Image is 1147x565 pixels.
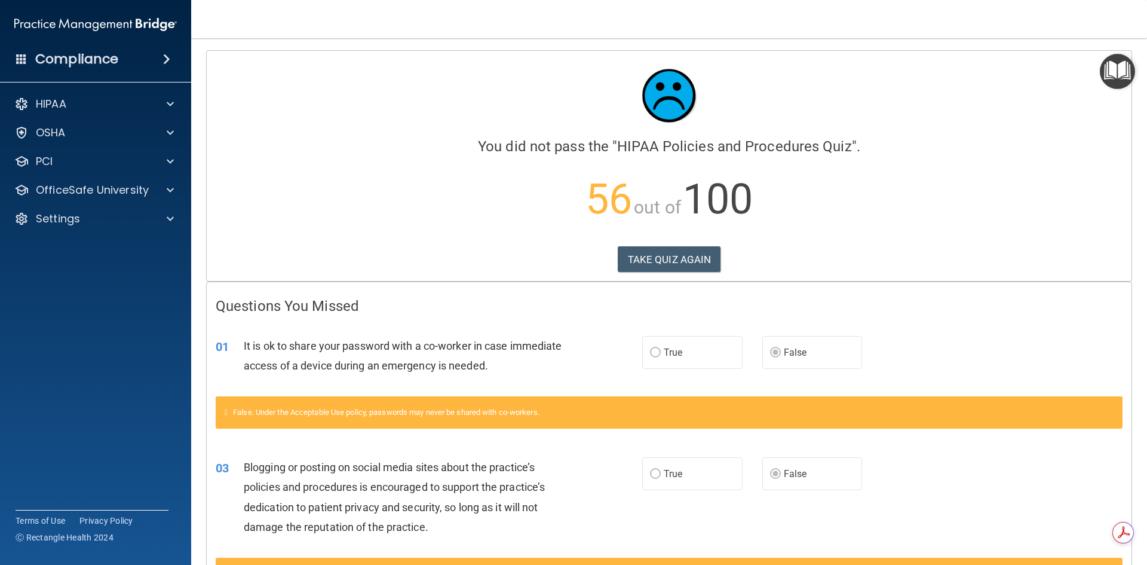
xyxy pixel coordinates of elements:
[650,470,661,479] input: True
[14,126,174,140] a: OSHA
[244,461,545,533] span: Blogging or posting on social media sites about the practice’s policies and procedures is encoura...
[784,468,807,480] span: False
[1100,54,1135,89] button: Open Resource Center
[216,298,1123,314] h4: Questions You Missed
[683,175,753,224] span: 100
[618,246,721,273] button: TAKE QUIZ AGAIN
[770,470,781,479] input: False
[79,515,133,527] a: Privacy Policy
[784,347,807,358] span: False
[634,197,681,218] span: out of
[244,340,562,372] span: It is ok to share your password with a co-worker in case immediate access of a device during an e...
[14,13,177,36] img: PMB logo
[617,138,851,155] span: HIPAA Policies and Procedures Quiz
[16,515,65,527] a: Terms of Use
[14,183,174,197] a: OfficeSafe University
[216,139,1123,154] h4: You did not pass the " ".
[14,97,174,111] a: HIPAA
[36,183,149,197] p: OfficeSafe University
[585,175,632,224] span: 56
[233,408,539,417] span: False. Under the Acceptable Use policy, passwords may never be shared with co-workers.
[650,349,661,358] input: True
[36,212,80,226] p: Settings
[36,97,66,111] p: HIPAA
[36,154,53,169] p: PCI
[16,532,114,543] span: Ⓒ Rectangle Health 2024
[770,349,781,358] input: False
[633,60,705,132] img: sad_face.ecc698e2.jpg
[35,51,118,68] h4: Compliance
[216,340,229,354] span: 01
[664,468,682,480] span: True
[664,347,682,358] span: True
[14,212,174,226] a: Settings
[216,461,229,475] span: 03
[14,154,174,169] a: PCI
[36,126,66,140] p: OSHA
